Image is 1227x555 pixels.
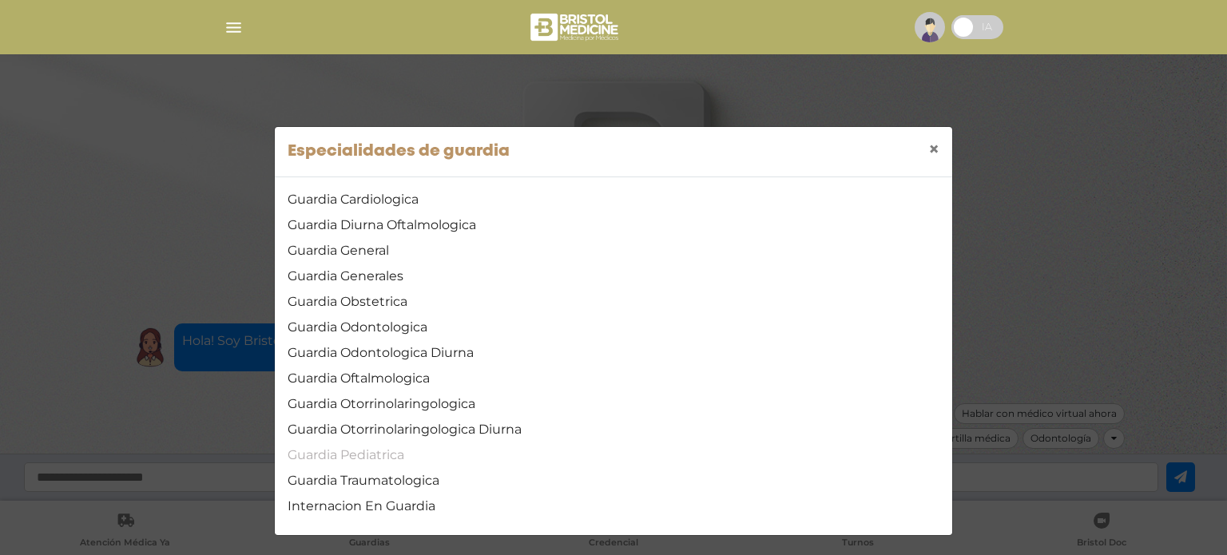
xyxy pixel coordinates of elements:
a: Guardia Odontologica Diurna [288,343,939,363]
span: × [928,137,939,161]
a: Guardia Pediatrica [288,446,939,465]
a: Guardia Cardiologica [288,190,939,209]
h5: Especialidades de guardia [288,140,510,164]
a: Internacion En Guardia [288,497,939,516]
a: Guardia Generales [288,267,939,286]
a: Guardia Oftalmologica [288,369,939,388]
a: Guardia Traumatologica [288,471,939,490]
a: Guardia Otorrinolaringologica [288,394,939,414]
a: Guardia General [288,241,939,260]
a: Guardia Obstetrica [288,292,939,311]
a: Guardia Otorrinolaringologica Diurna [288,420,939,439]
a: Guardia Diurna Oftalmologica [288,216,939,235]
button: Close [915,127,952,172]
a: Guardia Odontologica [288,318,939,337]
